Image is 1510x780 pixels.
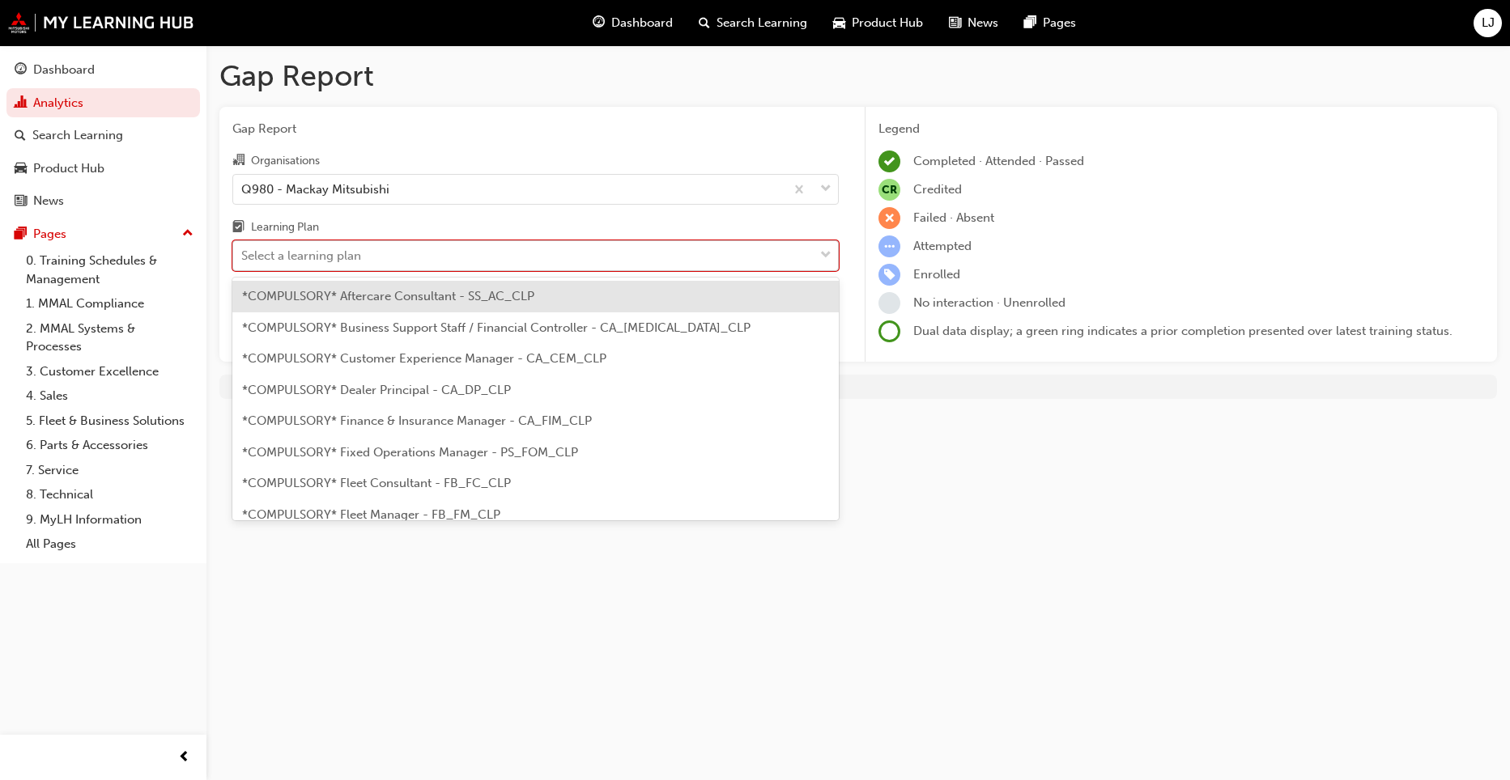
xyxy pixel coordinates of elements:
a: search-iconSearch Learning [686,6,820,40]
div: Dashboard [33,61,95,79]
a: Dashboard [6,55,200,85]
span: Pages [1043,14,1076,32]
span: learningplan-icon [232,221,245,235]
button: Pages [6,219,200,249]
span: pages-icon [15,227,27,242]
a: 8. Technical [19,482,200,507]
span: chart-icon [15,96,27,111]
span: null-icon [878,179,900,201]
span: learningRecordVerb_NONE-icon [878,292,900,314]
a: News [6,186,200,216]
a: 0. Training Schedules & Management [19,248,200,291]
span: No interaction · Unenrolled [913,295,1066,310]
button: DashboardAnalyticsSearch LearningProduct HubNews [6,52,200,219]
a: 6. Parts & Accessories [19,433,200,458]
span: car-icon [833,13,845,33]
span: learningRecordVerb_FAIL-icon [878,207,900,229]
span: Search Learning [717,14,807,32]
span: Completed · Attended · Passed [913,154,1084,168]
span: Gap Report [232,120,839,138]
a: 7. Service [19,458,200,483]
span: Credited [913,182,962,197]
span: news-icon [15,194,27,209]
span: *COMPULSORY* Customer Experience Manager - CA_CEM_CLP [242,351,606,366]
a: 5. Fleet & Business Solutions [19,409,200,434]
div: Organisations [251,153,320,169]
span: LJ [1482,14,1495,32]
a: 1. MMAL Compliance [19,291,200,316]
span: Failed · Absent [913,210,994,225]
span: *COMPULSORY* Finance & Insurance Manager - CA_FIM_CLP [242,413,592,428]
span: *COMPULSORY* Fleet Manager - FB_FM_CLP [242,507,500,522]
div: Legend [878,120,1484,138]
span: pages-icon [1024,13,1036,33]
span: Attempted [913,239,972,253]
span: *COMPULSORY* Fleet Consultant - FB_FC_CLP [242,476,511,490]
a: 4. Sales [19,384,200,409]
div: News [33,192,64,210]
span: News [968,14,998,32]
span: down-icon [820,245,832,266]
span: *COMPULSORY* Aftercare Consultant - SS_AC_CLP [242,289,534,303]
a: 2. MMAL Systems & Processes [19,316,200,359]
a: news-iconNews [936,6,1011,40]
span: guage-icon [593,13,605,33]
span: up-icon [182,223,194,244]
span: *COMPULSORY* Dealer Principal - CA_DP_CLP [242,383,511,397]
div: Select a learning plan [241,247,361,265]
span: Product Hub [852,14,923,32]
span: *COMPULSORY* Business Support Staff / Financial Controller - CA_[MEDICAL_DATA]_CLP [242,320,751,335]
span: down-icon [820,179,832,200]
a: guage-iconDashboard [580,6,686,40]
div: Product Hub [33,159,104,178]
span: *COMPULSORY* Fixed Operations Manager - PS_FOM_CLP [242,445,578,460]
span: prev-icon [178,748,190,768]
a: 3. Customer Excellence [19,359,200,384]
a: 9. MyLH Information [19,507,200,532]
div: Learning Plan [251,219,319,235]
span: learningRecordVerb_ATTEMPT-icon [878,235,900,257]
span: Dashboard [611,14,673,32]
span: search-icon [699,13,710,33]
span: car-icon [15,162,27,176]
span: learningRecordVerb_COMPLETE-icon [878,150,900,172]
a: Search Learning [6,121,200,150]
a: All Pages [19,532,200,557]
div: Pages [33,225,66,244]
h1: Gap Report [219,58,1497,94]
span: Dual data display; a green ring indicates a prior completion presented over latest training status. [913,324,1453,338]
img: mmal [8,12,194,33]
a: car-iconProduct Hub [820,6,936,40]
span: Enrolled [913,267,960,282]
span: news-icon [949,13,961,33]
span: learningRecordVerb_ENROLL-icon [878,264,900,286]
span: search-icon [15,129,26,143]
span: guage-icon [15,63,27,78]
a: pages-iconPages [1011,6,1089,40]
span: organisation-icon [232,154,245,168]
div: Q980 - Mackay Mitsubishi [241,180,389,198]
div: Search Learning [32,126,123,145]
a: Analytics [6,88,200,118]
button: LJ [1474,9,1502,37]
a: Product Hub [6,154,200,184]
